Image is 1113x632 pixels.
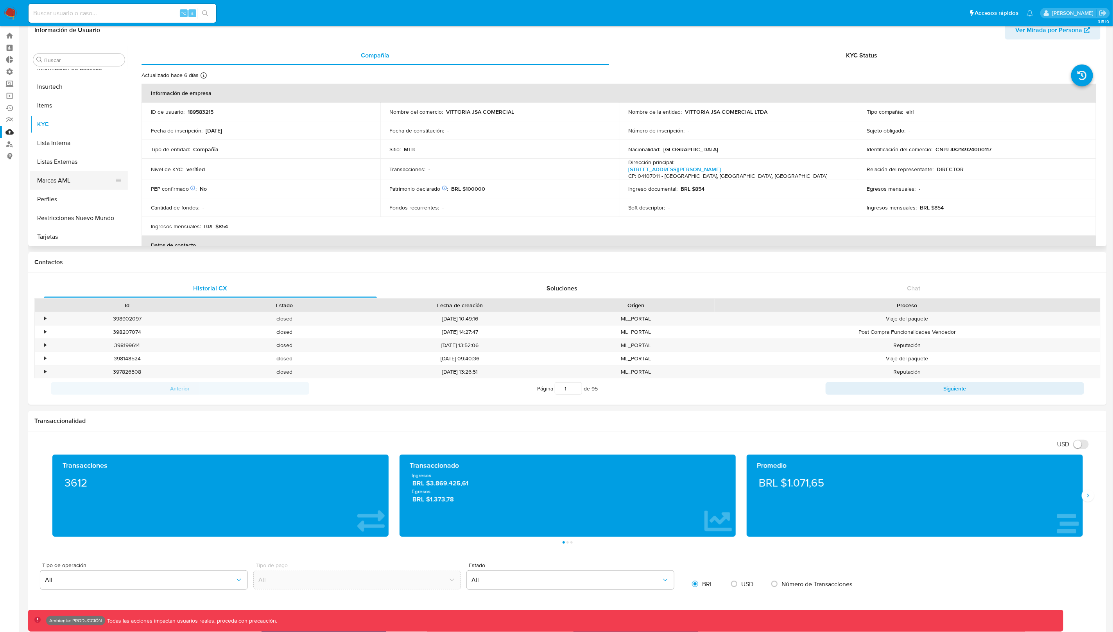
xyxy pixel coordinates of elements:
div: ML_PORTAL [557,365,715,378]
p: Nivel de KYC : [151,166,183,173]
div: ML_PORTAL [557,339,715,352]
p: - [203,204,204,211]
p: VITTORIA JSA COMERCIAL LTDA [685,108,767,115]
button: Tarjetas [30,227,128,246]
div: Reputación [715,339,1100,352]
p: Compañia [193,146,219,153]
div: closed [206,352,364,365]
div: Viaje del paquete [715,352,1100,365]
div: [DATE] 13:52:06 [363,339,557,352]
p: Cantidad de fondos : [151,204,199,211]
span: KYC Status [846,51,877,60]
div: Origen [563,301,709,309]
p: Número de inscripción : [628,127,685,134]
div: Viaje del paquete [715,312,1100,325]
div: • [44,315,46,322]
p: Nombre de la entidad : [628,108,682,115]
div: Fecha de creación [369,301,552,309]
div: 398902097 [48,312,206,325]
span: Chat [907,284,921,293]
p: - [448,127,449,134]
div: 398148524 [48,352,206,365]
a: Notificaciones [1027,10,1033,16]
p: Actualizado hace 6 días [142,72,199,79]
p: [DATE] [206,127,222,134]
p: Transacciones : [390,166,426,173]
p: Identificación del comercio : [867,146,933,153]
span: ⌥ [181,9,186,17]
button: Siguiente [826,382,1084,395]
p: Fondos recurrentes : [390,204,439,211]
button: Items [30,96,128,115]
p: BRL $854 [681,185,704,192]
p: DIRECTOR [937,166,964,173]
span: Ver Mirada por Persona [1015,21,1082,39]
div: [DATE] 10:49:16 [363,312,557,325]
div: • [44,328,46,336]
p: Todas las acciones impactan usuarios reales, proceda con precaución. [105,617,277,625]
span: 95 [591,385,598,392]
p: BRL $100000 [452,185,486,192]
div: closed [206,365,364,378]
p: Tipo compañía : [867,108,903,115]
div: Post Compra Funcionalidades Vendedor [715,326,1100,338]
h1: Información de Usuario [34,26,100,34]
div: [DATE] 13:26:51 [363,365,557,378]
p: Ingresos mensuales : [867,204,917,211]
p: - [443,204,444,211]
button: Insurtech [30,77,128,96]
div: 398207074 [48,326,206,338]
div: 398199614 [48,339,206,352]
p: - [668,204,670,211]
span: 3.151.0 [1098,18,1109,25]
button: Ver Mirada por Persona [1005,21,1100,39]
p: CNPJ 48214924000117 [936,146,992,153]
p: No [200,185,207,192]
input: Buscar [44,57,122,64]
button: Anterior [51,382,309,395]
div: • [44,342,46,349]
div: ML_PORTAL [557,352,715,365]
p: eirl [907,108,914,115]
p: Dirección principal : [628,159,674,166]
p: Egresos mensuales : [867,185,916,192]
p: Sitio : [390,146,401,153]
div: • [44,355,46,362]
p: Fecha de inscripción : [151,127,203,134]
div: closed [206,326,364,338]
button: search-icon [197,8,213,19]
button: KYC [30,115,128,134]
h4: CP: 04107011 - [GEOGRAPHIC_DATA], [GEOGRAPHIC_DATA], [GEOGRAPHIC_DATA] [628,173,827,180]
button: Listas Externas [30,152,128,171]
p: Fecha de constitución : [390,127,444,134]
button: Lista Interna [30,134,128,152]
h1: Transaccionalidad [34,417,1100,425]
span: Accesos rápidos [975,9,1019,17]
div: Id [54,301,201,309]
p: Sujeto obligado : [867,127,906,134]
p: Relación del representante : [867,166,934,173]
span: s [191,9,194,17]
p: - [429,166,430,173]
th: Información de empresa [142,84,1096,102]
p: Nacionalidad : [628,146,660,153]
div: [DATE] 09:40:36 [363,352,557,365]
div: [DATE] 14:27:47 [363,326,557,338]
p: Tipo de entidad : [151,146,190,153]
p: MLB [404,146,415,153]
div: closed [206,339,364,352]
p: - [919,185,921,192]
p: Ingresos mensuales : [151,223,201,230]
div: 397826508 [48,365,206,378]
span: Compañía [361,51,390,60]
div: ML_PORTAL [557,326,715,338]
button: Perfiles [30,190,128,209]
p: gaspar.zanini@mercadolibre.com [1052,9,1096,17]
span: Página de [537,382,598,395]
p: BRL $854 [204,223,228,230]
div: closed [206,312,364,325]
p: Patrimonio declarado : [390,185,448,192]
p: Ambiente: PRODUCCIÓN [49,619,102,622]
button: Restricciones Nuevo Mundo [30,209,128,227]
p: verified [186,166,205,173]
